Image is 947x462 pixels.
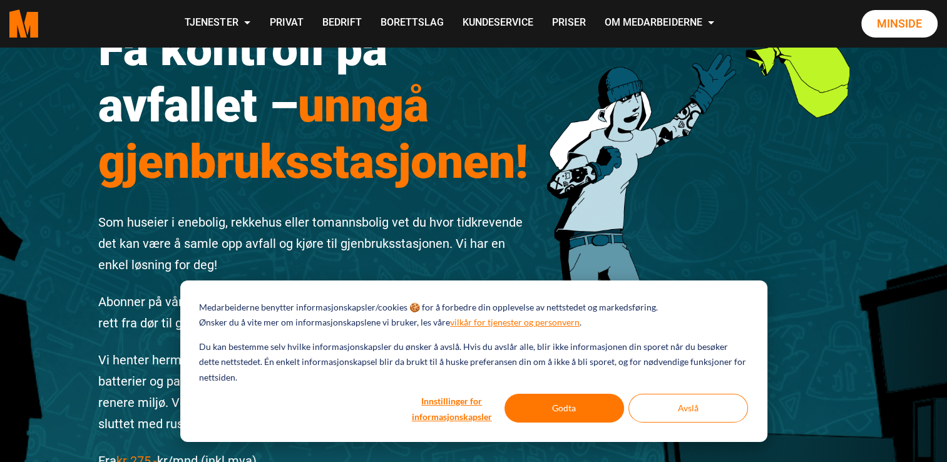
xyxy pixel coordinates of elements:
p: Abonner på vår avfallshentingstjeneste – En enkel og bærekraftig løsning rett fra dør til gjenbruk! [98,291,529,334]
p: Vi henter hermetikk, glassemballasje, tekstiler, sko, småelektronikk, lyspærer, batterier og pant... [98,349,529,434]
button: Godta [504,394,624,423]
p: Du kan bestemme selv hvilke informasjonskapsler du ønsker å avslå. Hvis du avslår alle, blir ikke... [199,339,747,386]
p: Ønsker du å vite mer om informasjonskapslene vi bruker, les våre . [199,315,581,331]
button: Avslå [628,394,748,423]
a: Minside [861,10,938,38]
a: vilkår for tjenester og personvern [450,315,580,331]
p: Medarbeiderne benytter informasjonskapsler/cookies 🍪 for å forbedre din opplevelse av nettstedet ... [199,300,658,316]
a: Tjenester [175,1,260,46]
a: Borettslag [371,1,453,46]
a: Kundeservice [453,1,542,46]
h1: Få kontroll på avfallet – [98,21,529,190]
p: Som huseier i enebolig, rekkehus eller tomannsbolig vet du hvor tidkrevende det kan være å samle ... [98,212,529,275]
button: Innstillinger for informasjonskapsler [404,394,500,423]
div: Cookie banner [180,280,767,442]
a: Privat [260,1,312,46]
span: unngå gjenbruksstasjonen! [98,78,528,189]
a: Om Medarbeiderne [595,1,724,46]
a: Bedrift [312,1,371,46]
a: Priser [542,1,595,46]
